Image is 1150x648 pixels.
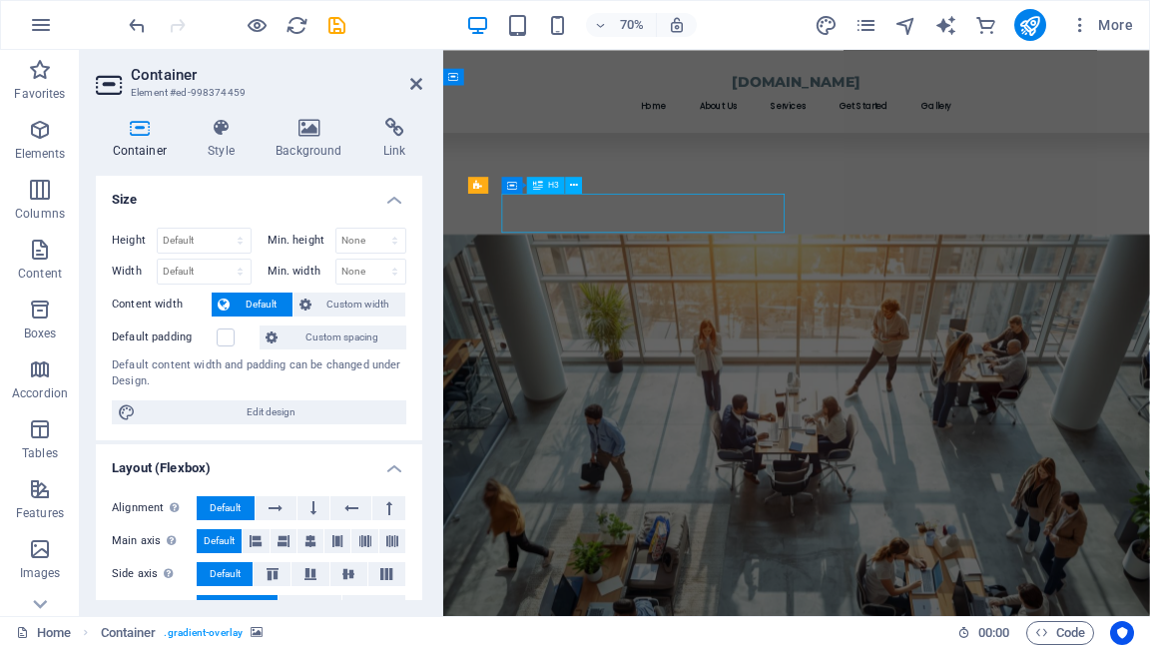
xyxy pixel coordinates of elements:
button: Off [342,595,405,619]
span: Default [204,529,235,553]
label: Side axis [112,562,197,586]
button: Default [197,562,253,586]
label: Min. width [268,266,335,277]
button: Default [197,496,255,520]
label: Alignment [112,496,197,520]
button: Edit design [112,400,406,424]
h3: Element #ed-998374459 [131,84,382,102]
button: Code [1026,621,1094,645]
button: commerce [974,13,998,37]
label: Default padding [112,325,217,349]
div: Default content width and padding can be changed under Design. [112,357,406,390]
h4: Container [96,118,192,160]
h2: Container [131,66,422,84]
button: pages [855,13,878,37]
button: save [324,13,348,37]
i: Reload page [286,14,308,37]
span: Custom spacing [284,325,400,349]
button: 70% [586,13,657,37]
button: reload [285,13,308,37]
p: Favorites [14,86,65,102]
i: Design (Ctrl+Alt+Y) [815,14,838,37]
label: Content width [112,293,212,317]
button: Default [197,529,242,553]
i: Save (Ctrl+S) [325,14,348,37]
button: publish [1014,9,1046,41]
button: Usercentrics [1110,621,1134,645]
h4: Link [366,118,422,160]
h4: Background [260,118,367,160]
span: More [1070,15,1133,35]
button: On [279,595,341,619]
span: : [992,625,995,640]
button: navigator [894,13,918,37]
label: Min. height [268,235,335,246]
p: Elements [15,146,66,162]
span: Default [210,496,241,520]
label: Wrap [112,595,197,619]
span: Click to select. Double-click to edit [101,621,157,645]
i: On resize automatically adjust zoom level to fit chosen device. [668,16,686,34]
span: Default [210,562,241,586]
label: Height [112,235,157,246]
h4: Layout (Flexbox) [96,444,422,480]
span: Edit design [142,400,400,424]
i: Undo: Change text (Ctrl+Z) [126,14,149,37]
i: Pages (Ctrl+Alt+S) [855,14,877,37]
button: Click here to leave preview mode and continue editing [245,13,269,37]
p: Columns [15,206,65,222]
p: Features [16,505,64,521]
h6: Session time [957,621,1010,645]
nav: breadcrumb [101,621,264,645]
button: design [815,13,839,37]
p: Accordion [12,385,68,401]
button: undo [125,13,149,37]
button: Custom spacing [260,325,406,349]
span: 00 00 [978,621,1009,645]
button: Default [197,595,278,619]
span: Default [236,293,287,317]
span: Code [1035,621,1085,645]
button: Custom width [293,293,406,317]
button: Default [212,293,292,317]
span: Custom width [317,293,400,317]
h6: 70% [616,13,648,37]
i: This element contains a background [251,627,263,638]
a: Click to cancel selection. Double-click to open Pages [16,621,71,645]
p: Images [20,565,61,581]
span: On [303,595,316,619]
i: Commerce [974,14,997,37]
span: Default [222,595,253,619]
i: Navigator [894,14,917,37]
h4: Size [96,176,422,212]
h4: Style [192,118,260,160]
button: More [1062,9,1141,41]
p: Tables [22,445,58,461]
p: Boxes [24,325,57,341]
label: Main axis [112,529,197,553]
button: text_generator [934,13,958,37]
span: . gradient-overlay [164,621,243,645]
p: Content [18,266,62,282]
i: AI Writer [934,14,957,37]
i: Publish [1018,14,1041,37]
span: Off [367,595,380,619]
label: Width [112,266,157,277]
span: H3 [548,181,559,189]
